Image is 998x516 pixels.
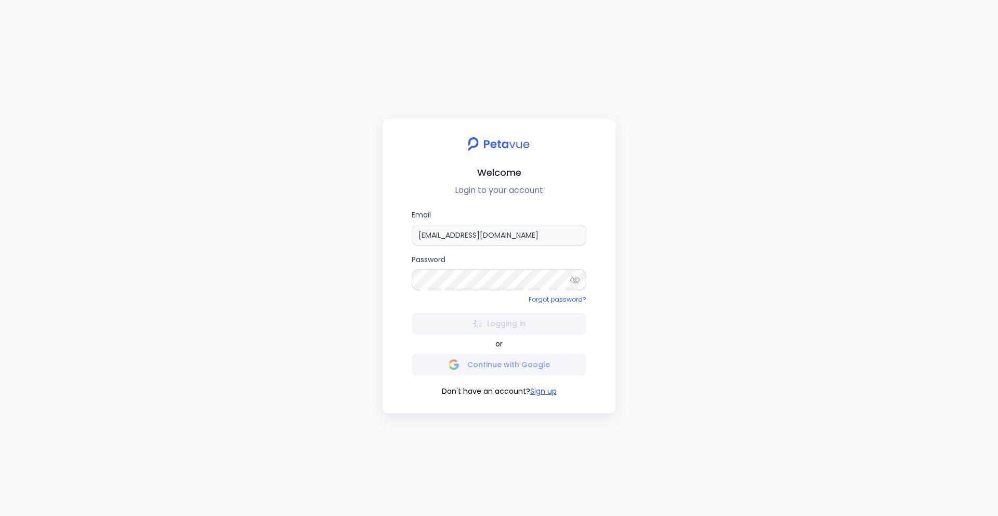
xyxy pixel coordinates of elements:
[412,254,586,290] label: Password
[442,386,530,397] span: Don't have an account?
[412,225,586,246] input: Email
[530,386,557,397] button: Sign up
[391,165,607,180] h2: Welcome
[461,132,536,157] img: petavue logo
[495,339,503,350] span: or
[529,295,586,304] a: Forgot password?
[412,209,586,246] label: Email
[391,184,607,197] p: Login to your account
[412,269,586,290] input: Password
